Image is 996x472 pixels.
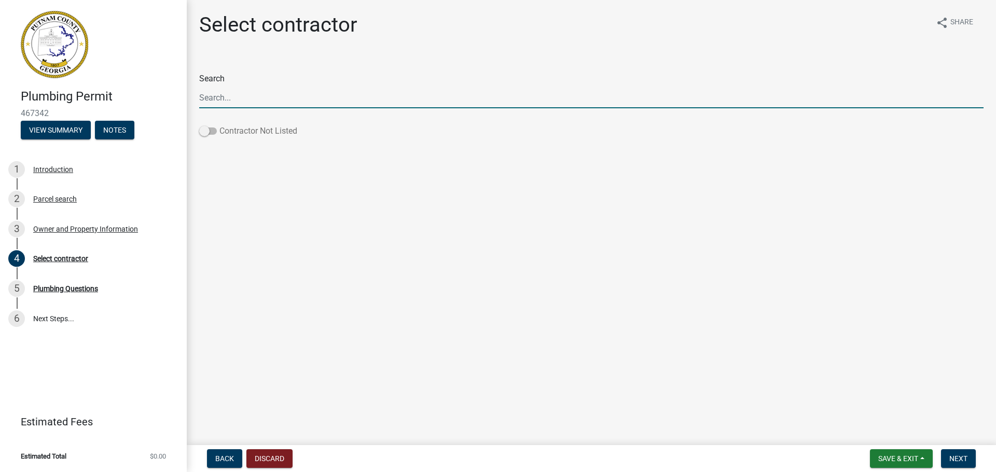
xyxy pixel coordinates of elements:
div: Owner and Property Information [33,225,138,233]
span: $0.00 [150,453,166,460]
span: Next [949,454,967,463]
button: Back [207,449,242,468]
div: Select contractor [33,255,88,262]
input: Search... [199,87,984,108]
button: View Summary [21,121,91,139]
wm-modal-confirm: Notes [95,126,134,135]
button: shareShare [928,12,981,33]
h1: Select contractor [199,12,357,37]
button: Notes [95,121,134,139]
span: 467342 [21,108,166,118]
div: 4 [8,250,25,267]
div: 2 [8,191,25,207]
a: Estimated Fees [8,411,170,432]
div: 5 [8,280,25,297]
div: 3 [8,221,25,237]
div: Plumbing Questions [33,285,98,292]
span: Back [215,454,234,463]
button: Discard [246,449,293,468]
img: Putnam County, Georgia [21,11,88,78]
div: 1 [8,161,25,178]
div: Introduction [33,166,73,173]
span: Share [950,17,973,29]
label: Search [199,75,225,83]
h4: Plumbing Permit [21,89,178,104]
div: 6 [8,310,25,327]
button: Save & Exit [870,449,933,468]
wm-modal-confirm: Summary [21,126,91,135]
button: Next [941,449,976,468]
span: Save & Exit [878,454,918,463]
i: share [936,17,948,29]
span: Estimated Total [21,453,66,460]
label: Contractor Not Listed [199,125,297,137]
div: Parcel search [33,195,77,203]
